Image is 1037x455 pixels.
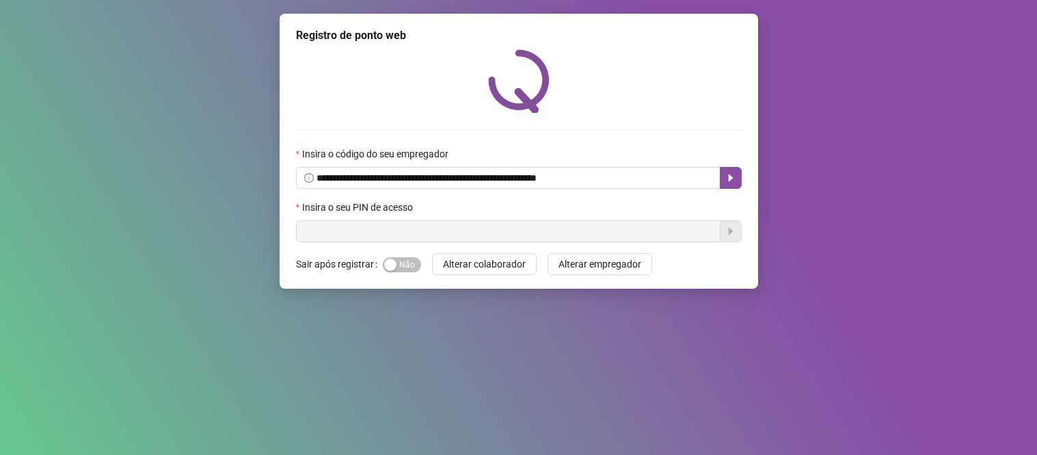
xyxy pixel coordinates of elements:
label: Insira o seu PIN de acesso [296,200,422,215]
label: Insira o código do seu empregador [296,146,457,161]
span: Alterar colaborador [443,257,526,272]
div: Registro de ponto web [296,27,742,44]
label: Sair após registrar [296,253,383,275]
button: Alterar empregador [548,253,652,275]
span: caret-right [725,172,736,183]
span: Alterar empregador [558,257,641,272]
span: info-circle [304,173,314,183]
button: Alterar colaborador [432,253,537,275]
img: QRPoint [488,49,550,113]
